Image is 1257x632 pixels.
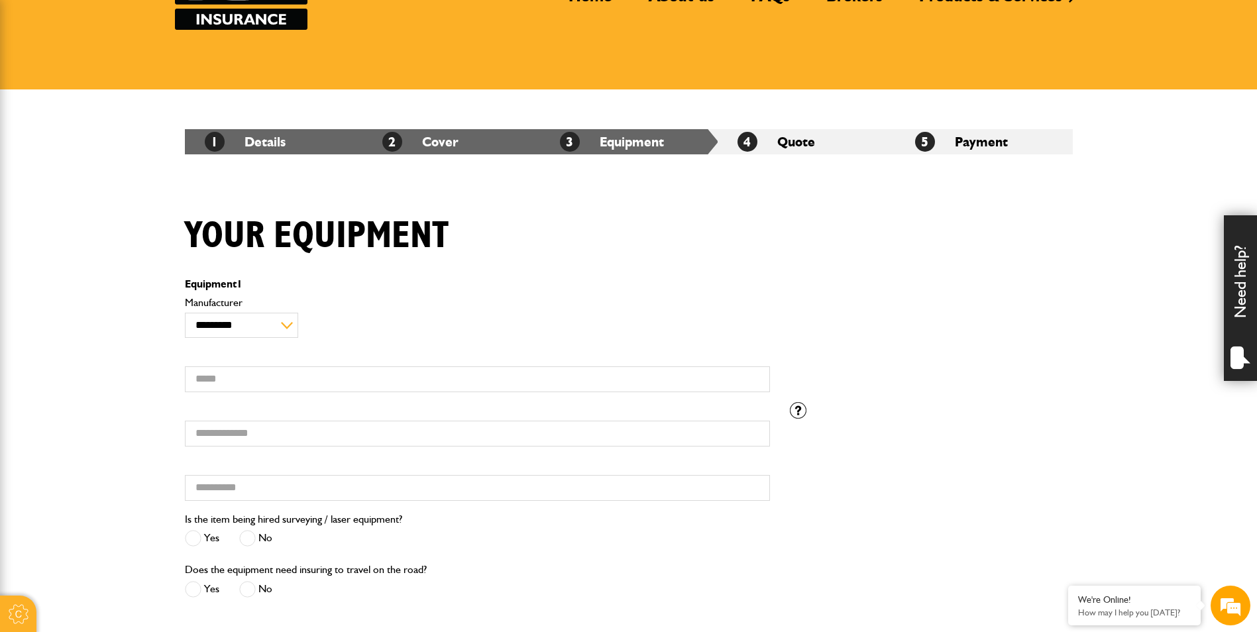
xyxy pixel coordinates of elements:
[239,530,272,547] label: No
[895,129,1073,154] li: Payment
[915,132,935,152] span: 5
[540,129,718,154] li: Equipment
[237,278,243,290] span: 1
[382,132,402,152] span: 2
[185,514,402,525] label: Is the item being hired surveying / laser equipment?
[205,132,225,152] span: 1
[738,132,757,152] span: 4
[185,581,219,598] label: Yes
[185,530,219,547] label: Yes
[560,132,580,152] span: 3
[1078,607,1191,617] p: How may I help you today?
[718,129,895,154] li: Quote
[382,134,459,150] a: 2Cover
[239,581,272,598] label: No
[185,564,427,575] label: Does the equipment need insuring to travel on the road?
[185,214,449,258] h1: Your equipment
[205,134,286,150] a: 1Details
[1224,215,1257,381] div: Need help?
[185,279,770,290] p: Equipment
[1078,594,1191,606] div: We're Online!
[185,297,770,308] label: Manufacturer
